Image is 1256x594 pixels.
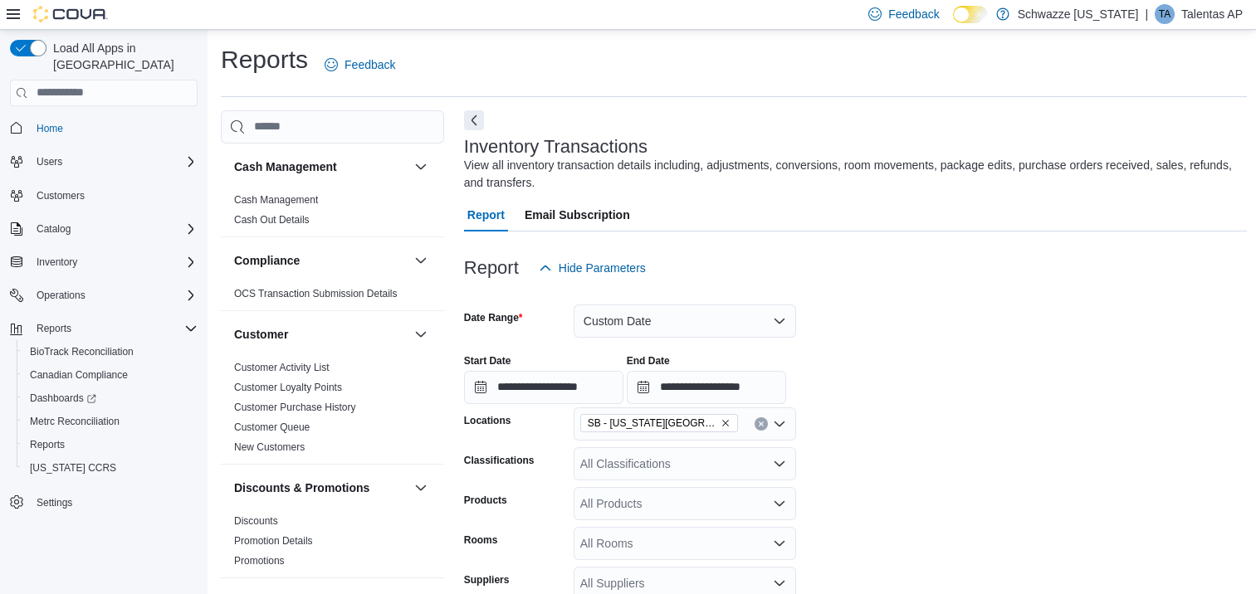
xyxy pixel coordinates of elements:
button: Open list of options [773,577,786,590]
div: Cash Management [221,190,444,236]
button: Cash Management [234,158,408,175]
span: BioTrack Reconciliation [23,342,198,362]
button: BioTrack Reconciliation [17,340,204,363]
span: BioTrack Reconciliation [30,345,134,358]
span: Hide Parameters [559,260,646,276]
a: Customer Purchase History [234,402,356,413]
a: Customer Loyalty Points [234,382,342,393]
a: Promotions [234,555,285,567]
button: [US_STATE] CCRS [17,456,204,480]
span: Canadian Compliance [23,365,198,385]
button: Settings [3,489,204,514]
span: Reports [30,438,65,451]
h3: Report [464,258,519,278]
button: Metrc Reconciliation [17,410,204,433]
label: Start Date [464,354,511,368]
span: TA [1159,4,1170,24]
a: Dashboards [23,388,103,408]
span: Load All Apps in [GEOGRAPHIC_DATA] [46,40,198,73]
label: Products [464,494,507,507]
span: Discounts [234,514,278,528]
span: Customer Activity List [234,361,330,374]
label: Locations [464,414,511,427]
button: Custom Date [574,304,796,338]
span: Metrc Reconciliation [30,415,120,428]
p: Talentas AP [1181,4,1243,24]
span: Reports [37,322,71,335]
button: Home [3,116,204,140]
button: Open list of options [773,497,786,510]
a: Canadian Compliance [23,365,134,385]
span: Promotion Details [234,534,313,548]
a: New Customers [234,441,305,453]
button: Operations [3,284,204,307]
button: Customers [3,183,204,207]
button: Hide Parameters [532,251,652,285]
button: Catalog [3,217,204,241]
span: Customer Purchase History [234,401,356,414]
label: Rooms [464,533,498,547]
button: Canadian Compliance [17,363,204,387]
nav: Complex example [10,110,198,557]
div: Customer [221,358,444,464]
h3: Customer [234,326,288,343]
input: Press the down key to open a popover containing a calendar. [464,371,623,404]
span: Catalog [30,219,198,239]
span: Report [467,198,505,231]
div: Talentas AP [1155,4,1175,24]
span: Home [37,122,63,135]
span: Operations [37,289,86,302]
a: Discounts [234,515,278,527]
p: | [1145,4,1148,24]
button: Catalog [30,219,77,239]
button: Customer [411,324,431,344]
button: Users [30,152,69,172]
button: Remove SB - Colorado Springs from selection in this group [721,418,731,428]
button: Discounts & Promotions [234,480,408,496]
a: BioTrack Reconciliation [23,342,140,362]
button: Inventory [3,251,204,274]
div: Compliance [221,284,444,310]
a: Feedback [318,48,402,81]
span: Catalog [37,222,71,236]
h1: Reports [221,43,308,76]
span: [US_STATE] CCRS [30,461,116,475]
span: Promotions [234,554,285,567]
span: Settings [37,496,72,509]
span: OCS Transaction Submission Details [234,287,398,300]
span: Users [30,152,198,172]
span: Customers [30,185,198,206]
h3: Discounts & Promotions [234,480,369,496]
span: Cash Management [234,193,318,207]
img: Cova [33,6,108,22]
a: [US_STATE] CCRS [23,458,123,478]
span: Feedback [888,6,939,22]
span: Feedback [345,56,395,73]
a: Cash Out Details [234,214,310,226]
a: Promotion Details [234,535,313,547]
span: Inventory [30,252,198,272]
span: Dashboards [30,392,96,405]
span: Reports [23,435,198,455]
a: Reports [23,435,71,455]
label: End Date [627,354,670,368]
div: Discounts & Promotions [221,511,444,577]
span: Inventory [37,256,77,269]
h3: Compliance [234,252,300,269]
span: Customers [37,189,85,202]
span: Washington CCRS [23,458,198,478]
a: Customers [30,186,91,206]
button: Compliance [411,251,431,270]
label: Date Range [464,311,523,324]
span: Dashboards [23,388,198,408]
span: Operations [30,285,198,305]
label: Classifications [464,454,535,467]
button: Users [3,150,204,173]
span: Dark Mode [953,23,954,24]
span: Metrc Reconciliation [23,411,198,431]
button: Cash Management [411,157,431,177]
button: Open list of options [773,537,786,550]
span: Cash Out Details [234,213,310,226]
button: Discounts & Promotions [411,478,431,498]
span: Customer Loyalty Points [234,381,342,394]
